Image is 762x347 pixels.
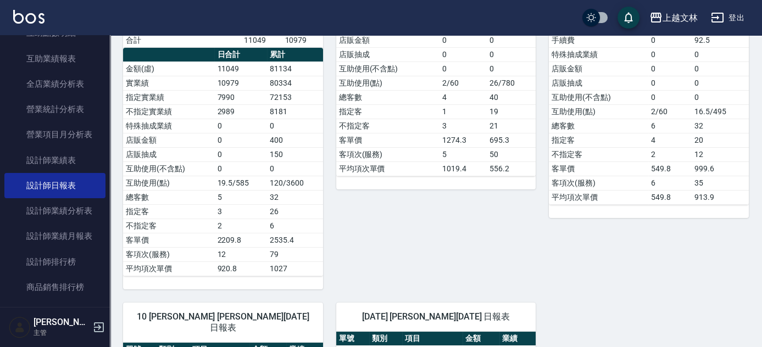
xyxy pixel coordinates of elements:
td: 0 [440,33,487,47]
td: 4 [648,133,692,147]
td: 不指定實業績 [123,104,214,119]
td: 0 [692,61,749,76]
span: 10 [PERSON_NAME] [PERSON_NAME][DATE] 日報表 [136,311,310,333]
td: 0 [648,33,692,47]
td: 549.8 [648,161,692,176]
td: 999.6 [692,161,749,176]
td: 79 [267,247,322,261]
td: 16.5/495 [692,104,749,119]
td: 2 [648,147,692,161]
td: 11049 [214,61,267,76]
td: 11049 [241,33,282,47]
td: 26 [267,204,322,219]
td: 0 [692,76,749,90]
td: 1 [440,104,487,119]
td: 總客數 [336,90,440,104]
td: 150 [267,147,322,161]
button: save [618,7,639,29]
th: 類別 [369,332,402,346]
td: 互助使用(點) [123,176,214,190]
td: 手續費 [549,33,648,47]
td: 2209.8 [214,233,267,247]
td: 0 [648,47,692,61]
td: 不指定客 [336,119,440,133]
img: Person [9,316,31,338]
td: 2 [214,219,267,233]
td: 2535.4 [267,233,322,247]
td: 店販金額 [336,33,440,47]
td: 0 [214,147,267,161]
td: 920.8 [214,261,267,276]
td: 指定客 [549,133,648,147]
td: 指定客 [123,204,214,219]
td: 19 [487,104,536,119]
td: 互助使用(點) [549,104,648,119]
span: [DATE] [PERSON_NAME][DATE] 日報表 [349,311,523,322]
p: 主管 [34,328,90,338]
td: 695.3 [487,133,536,147]
td: 6 [648,176,692,190]
td: 5 [214,190,267,204]
td: 913.9 [692,190,749,204]
td: 0 [440,61,487,76]
td: 81134 [267,61,322,76]
td: 平均項次單價 [336,161,440,176]
td: 120/3600 [267,176,322,190]
a: 設計師日報表 [4,173,105,198]
th: 項目 [402,332,463,346]
td: 店販抽成 [336,47,440,61]
td: 80334 [267,76,322,90]
td: 2/60 [440,76,487,90]
td: 0 [440,47,487,61]
div: 上越文林 [663,11,698,25]
td: 不指定客 [123,219,214,233]
td: 0 [487,47,536,61]
th: 金額 [463,332,499,346]
td: 客項次(服務) [549,176,648,190]
td: 店販金額 [123,133,214,147]
td: 指定實業績 [123,90,214,104]
td: 92.5 [692,33,749,47]
td: 0 [648,76,692,90]
td: 客項次(服務) [123,247,214,261]
td: 35 [692,176,749,190]
td: 8181 [267,104,322,119]
td: 實業績 [123,76,214,90]
td: 客單價 [549,161,648,176]
td: 4 [440,90,487,104]
td: 0 [648,61,692,76]
td: 3 [440,119,487,133]
td: 40 [487,90,536,104]
td: 互助使用(不含點) [549,90,648,104]
td: 0 [487,33,536,47]
a: 商品銷售排行榜 [4,275,105,300]
td: 特殊抽成業績 [123,119,214,133]
td: 556.2 [487,161,536,176]
td: 21 [487,119,536,133]
td: 72153 [267,90,322,104]
th: 單號 [336,332,369,346]
td: 12 [214,247,267,261]
td: 特殊抽成業績 [549,47,648,61]
th: 日合計 [214,48,267,62]
td: 0 [648,90,692,104]
td: 平均項次單價 [549,190,648,204]
td: 合計 [123,33,154,47]
td: 10979 [214,76,267,90]
td: 26/780 [487,76,536,90]
td: 2989 [214,104,267,119]
td: 金額(虛) [123,61,214,76]
a: 營業統計分析表 [4,97,105,122]
td: 0 [692,47,749,61]
td: 1274.3 [440,133,487,147]
table: a dense table [123,48,323,276]
td: 50 [487,147,536,161]
td: 32 [267,190,322,204]
td: 客項次(服務) [336,147,440,161]
th: 累計 [267,48,322,62]
td: 互助使用(點) [336,76,440,90]
td: 總客數 [549,119,648,133]
td: 19.5/585 [214,176,267,190]
a: 商品消耗明細 [4,300,105,325]
a: 互助業績報表 [4,46,105,71]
